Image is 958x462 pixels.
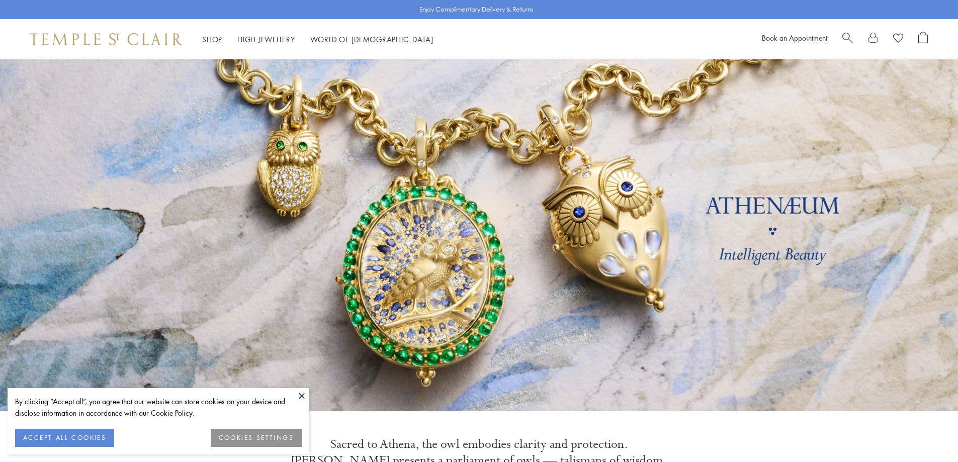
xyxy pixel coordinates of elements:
a: High JewelleryHigh Jewellery [237,34,295,44]
img: Temple St. Clair [30,33,182,45]
a: Search [842,32,853,47]
a: Book an Appointment [762,33,827,43]
nav: Main navigation [202,33,433,46]
a: View Wishlist [893,32,903,47]
div: By clicking “Accept all”, you agree that our website can store cookies on your device and disclos... [15,396,302,419]
button: COOKIES SETTINGS [211,429,302,447]
p: Enjoy Complimentary Delivery & Returns [419,5,534,15]
a: Open Shopping Bag [918,32,928,47]
button: ACCEPT ALL COOKIES [15,429,114,447]
a: World of [DEMOGRAPHIC_DATA]World of [DEMOGRAPHIC_DATA] [310,34,433,44]
a: ShopShop [202,34,222,44]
